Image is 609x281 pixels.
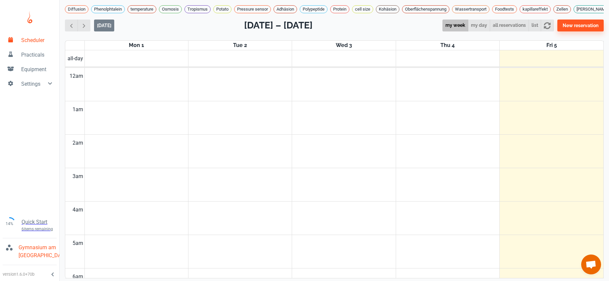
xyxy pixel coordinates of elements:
[439,41,456,50] a: September 4, 2025
[184,5,211,13] div: Tropismus
[71,135,84,151] div: 2am
[214,6,231,13] span: Potato
[274,6,297,13] span: Adhäsion
[376,5,399,13] div: Kohäsion
[529,20,541,32] button: list
[334,41,353,50] a: September 3, 2025
[65,20,78,32] button: Previous week
[232,41,248,50] a: September 2, 2025
[71,168,84,185] div: 3am
[557,20,604,31] button: New reservation
[91,5,125,13] div: Phenolphtalein
[244,19,313,32] h2: [DATE] – [DATE]
[490,20,529,32] button: all reservations
[66,55,84,63] span: all-day
[159,5,182,13] div: Osmosis
[300,5,328,13] div: Polypeptide
[300,6,327,13] span: Polypeptide
[234,6,271,13] span: Pressure sensor
[128,6,156,13] span: temperature
[442,20,468,32] button: my week
[541,20,554,32] button: refresh
[159,6,181,13] span: Osmosis
[352,5,373,13] div: cell size
[376,6,399,13] span: Kohäsion
[330,5,349,13] div: Protein
[71,101,84,118] div: 1am
[71,202,84,218] div: 4am
[65,5,88,13] div: Diffusion
[65,6,88,13] span: Diffusion
[71,235,84,252] div: 5am
[492,6,517,13] span: Foodtests
[402,6,449,13] span: Oberflächenspannung
[213,5,231,13] div: Potato
[402,5,449,13] div: Oberflächenspannung
[68,68,84,84] div: 12am
[234,5,271,13] div: Pressure sensor
[452,6,489,13] span: Wassertransport
[185,6,210,13] span: Tropismus
[77,20,90,32] button: Next week
[545,41,558,50] a: September 5, 2025
[127,5,156,13] div: temperature
[492,5,517,13] div: Foodtests
[91,6,125,13] span: Phenolphtalein
[554,6,571,13] span: Zellen
[94,20,114,31] button: [DATE]
[520,6,550,13] span: kapillareffekt
[352,6,373,13] span: cell size
[581,255,601,274] a: Chat öffnen
[274,5,297,13] div: Adhäsion
[520,5,551,13] div: kapillareffekt
[127,41,145,50] a: September 1, 2025
[452,5,489,13] div: Wassertransport
[330,6,349,13] span: Protein
[468,20,490,32] button: my day
[553,5,571,13] div: Zellen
